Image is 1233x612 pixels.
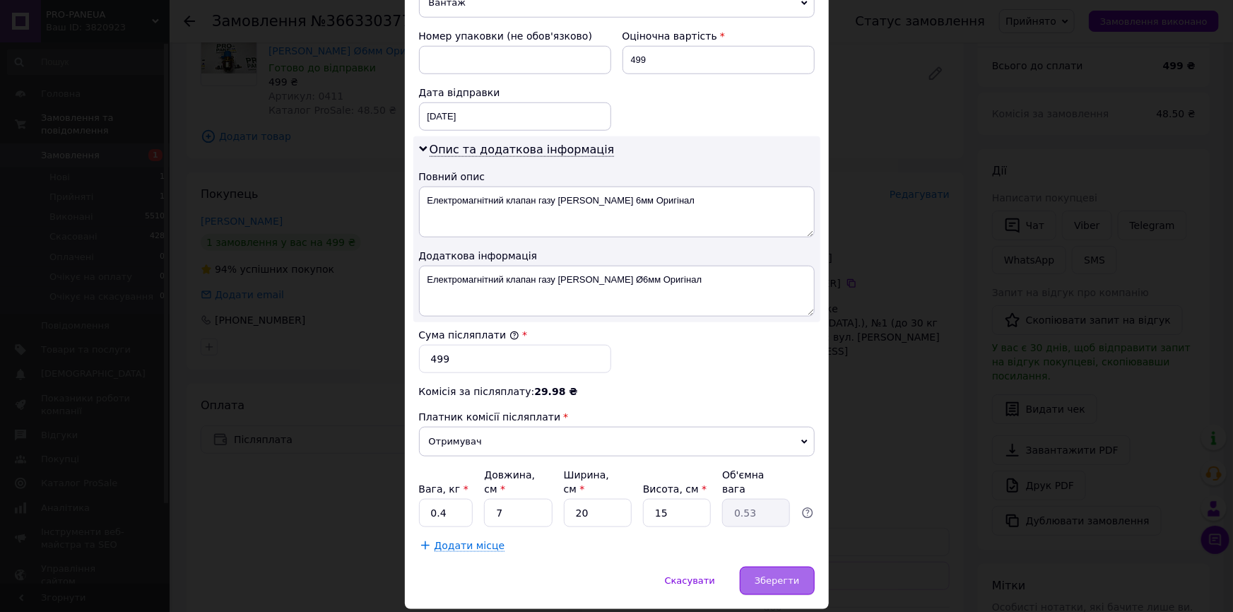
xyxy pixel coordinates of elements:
span: Додати місце [435,540,505,552]
div: Оціночна вартість [623,29,815,43]
div: Додаткова інформація [419,249,815,263]
span: Платник комісії післяплати [419,411,561,423]
span: Зберегти [755,575,799,586]
div: Об'ємна вага [722,468,790,496]
label: Довжина, см [484,469,535,495]
div: Повний опис [419,170,815,184]
div: Комісія за післяплату: [419,384,815,399]
span: Отримувач [419,427,815,457]
textarea: Електромагнітний клапан газу [PERSON_NAME] Ø6мм Оригінал [419,266,815,317]
div: Номер упаковки (не обов'язково) [419,29,611,43]
div: Дата відправки [419,86,611,100]
label: Вага, кг [419,483,468,495]
label: Ширина, см [564,469,609,495]
span: Скасувати [665,575,715,586]
span: 29.98 ₴ [534,386,577,397]
span: Опис та додаткова інформація [430,143,615,157]
label: Сума післяплати [419,329,519,341]
label: Висота, см [643,483,707,495]
textarea: Електромагнітний клапан газу [PERSON_NAME] 6мм Оригінал [419,187,815,237]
